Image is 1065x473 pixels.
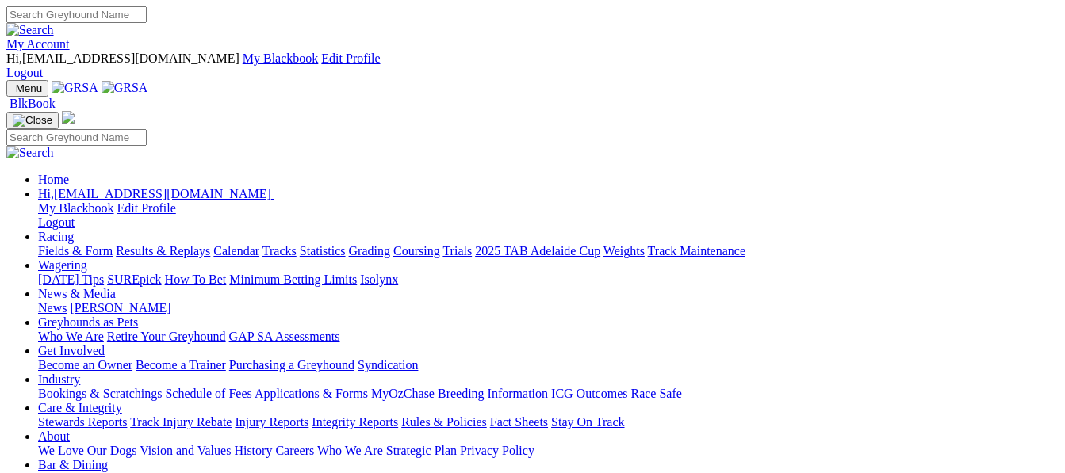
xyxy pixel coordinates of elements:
[317,444,383,457] a: Who We Are
[140,444,231,457] a: Vision and Values
[349,244,390,257] a: Grading
[475,244,600,257] a: 2025 TAB Adelaide Cup
[393,244,440,257] a: Coursing
[130,415,232,429] a: Track Injury Rebate
[136,358,226,372] a: Become a Trainer
[6,6,147,23] input: Search
[38,287,116,300] a: News & Media
[10,97,56,110] span: BlkBook
[38,444,136,457] a: We Love Our Dogs
[38,444,1059,458] div: About
[38,173,69,186] a: Home
[6,112,59,129] button: Toggle navigation
[38,401,122,414] a: Care & Integrity
[38,458,108,471] a: Bar & Dining
[6,23,54,37] img: Search
[107,330,226,343] a: Retire Your Greyhound
[229,330,340,343] a: GAP SA Assessments
[6,51,1059,80] div: My Account
[6,37,70,51] a: My Account
[213,244,259,257] a: Calendar
[38,258,87,272] a: Wagering
[38,415,1059,429] div: Care & Integrity
[38,273,104,286] a: [DATE] Tips
[38,315,138,329] a: Greyhounds as Pets
[38,273,1059,287] div: Wagering
[38,330,104,343] a: Who We Are
[255,387,368,400] a: Applications & Forms
[38,230,74,243] a: Racing
[62,111,75,124] img: logo-grsa-white.png
[442,244,472,257] a: Trials
[70,301,170,315] a: [PERSON_NAME]
[38,216,75,229] a: Logout
[107,273,161,286] a: SUREpick
[6,80,48,97] button: Toggle navigation
[38,244,1059,258] div: Racing
[229,273,357,286] a: Minimum Betting Limits
[243,51,319,65] a: My Blackbook
[38,201,1059,230] div: Hi,[EMAIL_ADDRESS][DOMAIN_NAME]
[300,244,346,257] a: Statistics
[38,372,80,386] a: Industry
[38,344,105,357] a: Get Involved
[551,387,627,400] a: ICG Outcomes
[275,444,314,457] a: Careers
[321,51,380,65] a: Edit Profile
[234,444,272,457] a: History
[386,444,457,457] a: Strategic Plan
[16,82,42,94] span: Menu
[360,273,398,286] a: Isolynx
[38,187,274,200] a: Hi,[EMAIL_ADDRESS][DOMAIN_NAME]
[229,358,354,372] a: Purchasing a Greyhound
[6,66,43,79] a: Logout
[490,415,548,429] a: Fact Sheets
[165,273,227,286] a: How To Bet
[371,387,435,400] a: MyOzChase
[38,244,113,257] a: Fields & Form
[438,387,548,400] a: Breeding Information
[6,97,56,110] a: BlkBook
[358,358,418,372] a: Syndication
[102,81,148,95] img: GRSA
[165,387,251,400] a: Schedule of Fees
[401,415,487,429] a: Rules & Policies
[38,187,271,200] span: Hi, [EMAIL_ADDRESS][DOMAIN_NAME]
[6,146,54,160] img: Search
[603,244,645,257] a: Weights
[6,51,239,65] span: Hi, [EMAIL_ADDRESS][DOMAIN_NAME]
[262,244,297,257] a: Tracks
[117,201,176,215] a: Edit Profile
[630,387,681,400] a: Race Safe
[38,330,1059,344] div: Greyhounds as Pets
[551,415,624,429] a: Stay On Track
[648,244,745,257] a: Track Maintenance
[312,415,398,429] a: Integrity Reports
[38,358,1059,372] div: Get Involved
[38,387,1059,401] div: Industry
[116,244,210,257] a: Results & Replays
[38,415,127,429] a: Stewards Reports
[38,301,67,315] a: News
[6,129,147,146] input: Search
[52,81,98,95] img: GRSA
[38,301,1059,315] div: News & Media
[38,201,114,215] a: My Blackbook
[460,444,534,457] a: Privacy Policy
[38,358,132,372] a: Become an Owner
[38,387,162,400] a: Bookings & Scratchings
[235,415,308,429] a: Injury Reports
[38,429,70,443] a: About
[13,114,52,127] img: Close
